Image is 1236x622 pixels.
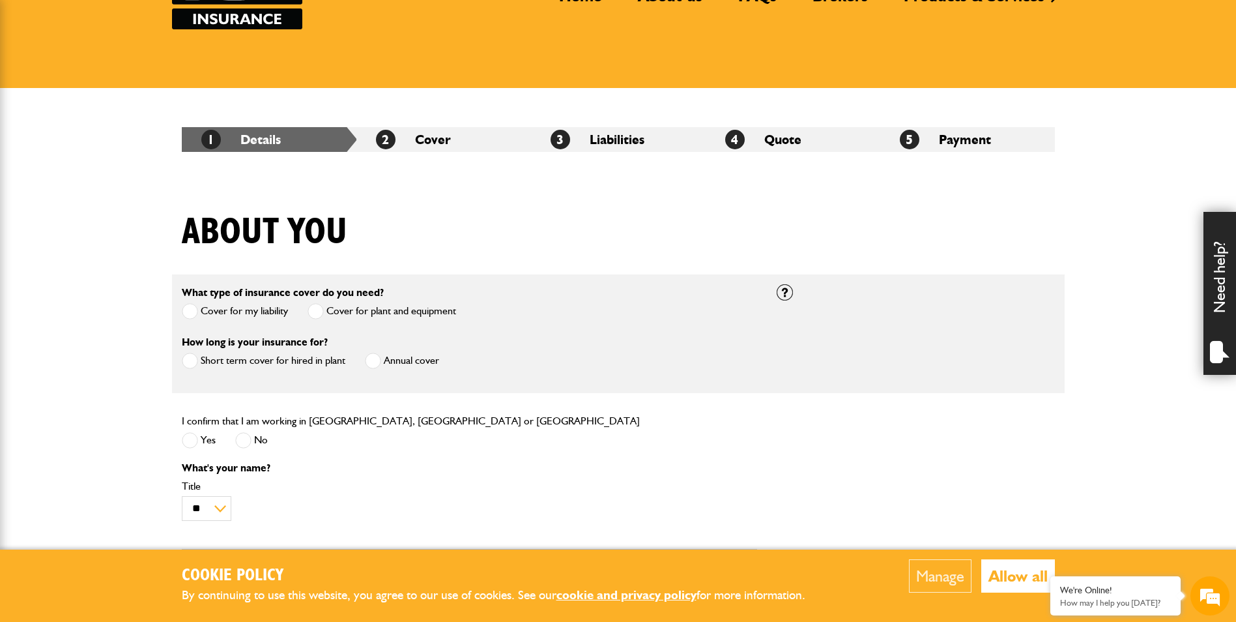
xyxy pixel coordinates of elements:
[182,585,827,606] p: By continuing to use this website, you agree to our use of cookies. See our for more information.
[182,432,216,449] label: Yes
[556,587,697,602] a: cookie and privacy policy
[356,127,531,152] li: Cover
[201,130,221,149] span: 1
[182,303,288,319] label: Cover for my liability
[880,127,1055,152] li: Payment
[235,432,268,449] label: No
[900,130,919,149] span: 5
[725,130,745,149] span: 4
[551,130,570,149] span: 3
[182,463,757,473] p: What's your name?
[182,481,757,492] label: Title
[182,416,640,426] label: I confirm that I am working in [GEOGRAPHIC_DATA], [GEOGRAPHIC_DATA] or [GEOGRAPHIC_DATA]
[365,353,439,369] label: Annual cover
[308,303,456,319] label: Cover for plant and equipment
[182,211,347,254] h1: About you
[182,566,827,586] h2: Cookie Policy
[182,337,328,348] label: How long is your insurance for?
[909,559,971,593] button: Manage
[706,127,880,152] li: Quote
[376,130,395,149] span: 2
[981,559,1055,593] button: Allow all
[182,353,345,369] label: Short term cover for hired in plant
[1060,598,1171,608] p: How may I help you today?
[531,127,706,152] li: Liabilities
[182,288,384,298] label: What type of insurance cover do you need?
[182,127,356,152] li: Details
[1203,212,1236,375] div: Need help?
[1060,585,1171,596] div: We're Online!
